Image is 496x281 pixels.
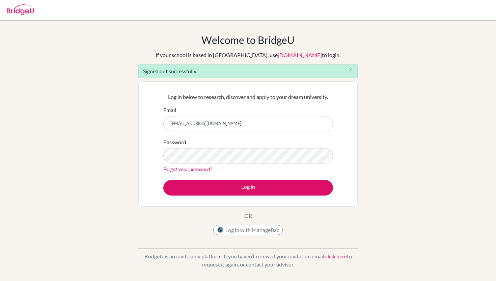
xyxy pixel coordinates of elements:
[163,106,176,114] label: Email
[244,212,252,220] p: OR
[163,138,186,146] label: Password
[163,180,333,196] button: Log in
[344,65,357,75] button: Close
[7,4,34,15] img: Bridge-U
[156,51,340,59] div: If your school is based in [GEOGRAPHIC_DATA], use to login.
[325,253,347,259] a: click here
[138,252,358,269] p: BridgeU is an invite only platform. If you haven’t received your invitation email, to request it ...
[213,225,283,235] button: Log in with ManageBac
[138,64,358,78] div: Signed out successfully.
[348,67,353,72] i: close
[163,166,212,172] a: Forgot your password?
[278,52,322,58] a: [DOMAIN_NAME]
[201,34,295,46] h1: Welcome to BridgeU
[163,93,333,101] p: Log in below to research, discover and apply to your dream university.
